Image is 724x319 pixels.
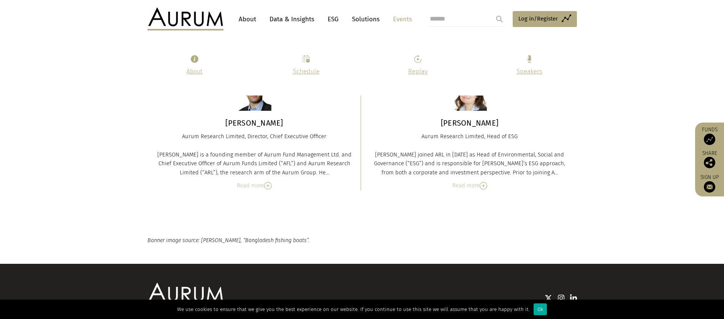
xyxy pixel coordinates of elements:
[324,12,342,26] a: ESG
[699,174,720,193] a: Sign up
[155,150,353,177] div: [PERSON_NAME] is a founding member of Aurum Fund Management Ltd. and Chief Executive Officer of A...
[264,182,272,190] img: Read More
[704,134,715,145] img: Access Funds
[371,118,569,128] h3: [PERSON_NAME]
[147,8,223,30] img: Aurum
[389,12,412,26] a: Events
[480,182,487,190] img: Read More
[699,126,720,145] a: Funds
[704,157,715,168] img: Share this post
[147,283,223,306] img: Aurum Logo
[371,181,569,190] div: Read more
[545,294,552,302] img: Twitter icon
[371,150,569,177] div: [PERSON_NAME] joined ARL in [DATE] as Head of Environmental, Social and Governance (“ESG”) and is...
[293,68,320,75] a: Schedule
[704,181,715,193] img: Sign up to our newsletter
[518,14,558,23] span: Log in/Register
[187,68,202,75] a: About
[513,11,577,27] a: Log in/Register
[155,132,353,190] div: Aurum Research Limited, Director, Chief Executive Officer
[558,294,565,302] img: Instagram icon
[516,68,542,75] a: Speakers
[699,151,720,168] div: Share
[235,12,260,26] a: About
[348,12,383,26] a: Solutions
[245,237,309,244] span: Bangladesh fishing boats”.
[155,118,353,128] h3: [PERSON_NAME]
[492,11,507,27] input: Submit
[408,68,428,75] a: Replay
[371,132,569,190] div: Aurum Research Limited, Head of ESG
[570,294,577,302] img: Linkedin icon
[534,303,547,315] div: Ok
[266,12,318,26] a: Data & Insights
[155,181,353,190] div: Read more
[147,236,577,245] p: Banner image source: [PERSON_NAME], “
